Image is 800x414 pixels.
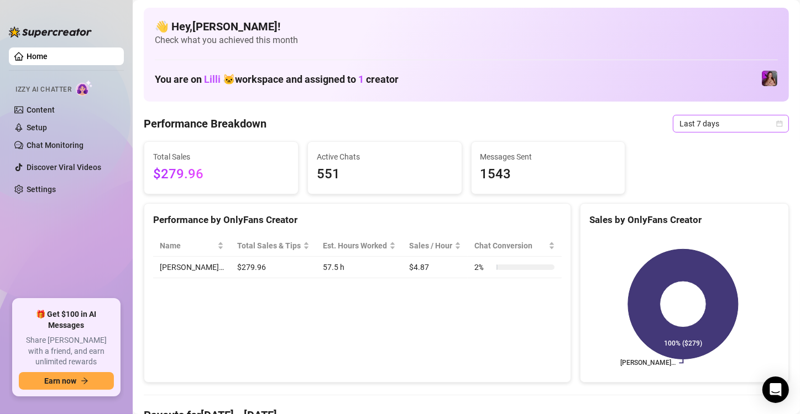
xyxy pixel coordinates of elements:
[237,240,301,252] span: Total Sales & Tips
[15,84,71,95] span: Izzy AI Chatter
[776,120,783,127] span: calendar
[27,105,55,114] a: Content
[317,151,453,163] span: Active Chats
[153,235,231,257] th: Name
[27,52,48,61] a: Home
[160,240,215,252] span: Name
[323,240,387,252] div: Est. Hours Worked
[27,123,47,132] a: Setup
[402,257,468,278] td: $4.87
[231,257,316,278] td: $279.96
[409,240,452,252] span: Sales / Hour
[589,213,780,227] div: Sales by OnlyFans Creator
[402,235,468,257] th: Sales / Hour
[27,141,83,150] a: Chat Monitoring
[155,73,399,86] h1: You are on workspace and assigned to creator
[81,377,88,385] span: arrow-right
[144,116,266,131] h4: Performance Breakdown
[480,151,616,163] span: Messages Sent
[19,335,114,368] span: Share [PERSON_NAME] with a friend, and earn unlimited rewards
[204,73,235,85] span: Lilli 🐱
[480,164,616,185] span: 1543
[153,257,231,278] td: [PERSON_NAME]…
[155,19,778,34] h4: 👋 Hey, [PERSON_NAME] !
[9,26,92,38] img: logo-BBDzfeDw.svg
[76,80,93,96] img: AI Chatter
[317,164,453,185] span: 551
[19,372,114,390] button: Earn nowarrow-right
[155,34,778,46] span: Check what you achieved this month
[19,309,114,331] span: 🎁 Get $100 in AI Messages
[231,235,316,257] th: Total Sales & Tips
[474,240,546,252] span: Chat Conversion
[762,71,777,86] img: allison
[153,151,289,163] span: Total Sales
[27,163,101,172] a: Discover Viral Videos
[358,73,364,85] span: 1
[44,376,76,385] span: Earn now
[153,213,562,227] div: Performance by OnlyFans Creator
[762,376,789,403] div: Open Intercom Messenger
[620,359,676,367] text: [PERSON_NAME]…
[27,185,56,194] a: Settings
[679,115,782,132] span: Last 7 days
[474,261,492,273] span: 2 %
[468,235,561,257] th: Chat Conversion
[316,257,402,278] td: 57.5 h
[153,164,289,185] span: $279.96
